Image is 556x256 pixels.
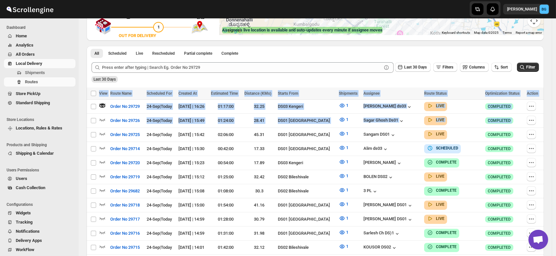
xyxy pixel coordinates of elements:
[4,68,75,77] button: Shipments
[110,174,140,180] span: Order No 29719
[346,173,348,178] span: 1
[16,33,27,38] span: Home
[436,146,458,150] b: SCHEDULED
[507,7,537,12] p: [PERSON_NAME]
[106,144,144,154] button: Order No 29714
[16,229,40,234] span: Notifications
[278,216,335,223] div: DS01 [GEOGRAPHIC_DATA]
[363,230,401,237] div: Sarlesh Ch DS)1
[363,174,394,181] button: BOLEN DS02
[211,131,240,138] div: 02:06:00
[106,200,144,210] button: Order No 29718
[436,245,457,249] b: COMPLETE
[106,115,144,126] button: Order No 29726
[7,142,75,148] span: Products and Shipping
[192,21,208,33] img: trip_end.png
[178,216,207,223] div: [DATE] | 14:59
[278,188,335,194] div: DS02 Bileshivale
[427,103,444,109] button: LIVE
[335,241,352,252] button: 1
[106,242,144,253] button: Order No 29715
[516,31,542,34] a: Report a map error
[278,117,335,124] div: DS01 [GEOGRAPHIC_DATA]
[436,174,444,179] b: LIVE
[16,43,33,48] span: Analytics
[335,100,352,111] button: 1
[110,230,140,237] span: Order No 29716
[488,231,511,236] span: COMPLETED
[488,132,511,137] span: COMPLETED
[16,247,34,252] span: WorkFlow
[106,129,144,140] button: Order No 29725
[147,174,172,179] span: 24-Sep | Today
[244,117,274,124] div: 28.41
[424,91,447,96] span: Route Status
[106,101,144,112] button: Order No 29729
[427,229,457,236] button: COMPLETE
[427,201,444,208] button: LIVE
[110,160,140,166] span: Order No 29720
[4,245,75,254] button: WorkFlow
[178,174,207,180] div: [DATE] | 15:12
[346,131,348,136] span: 1
[4,149,75,158] button: Shipping & Calendar
[335,227,352,238] button: 1
[363,245,398,251] div: KOUSOR DS02
[244,174,274,180] div: 32.42
[363,91,380,96] span: Assignee
[363,202,413,209] button: [PERSON_NAME] DS01
[110,103,140,110] span: Order No 29729
[110,131,140,138] span: Order No 29725
[147,245,172,250] span: 24-Sep | Today
[427,215,444,222] button: LIVE
[244,131,274,138] div: 45.31
[147,132,172,137] span: 24-Sep | Today
[244,91,271,96] span: Distance (KMs)
[244,103,274,110] div: 32.25
[244,244,274,251] div: 32.12
[528,230,548,249] div: Open chat
[95,13,111,39] img: shop.svg
[178,160,207,166] div: [DATE] | 15:23
[5,1,54,17] img: ScrollEngine
[363,216,413,223] button: [PERSON_NAME] DS01
[110,117,140,124] span: Order No 29726
[16,91,40,96] span: Store PickUp
[211,244,240,251] div: 01:42:00
[110,244,140,251] span: Order No 29715
[147,160,172,165] span: 24-Sep | Today
[110,216,140,223] span: Order No 29717
[433,63,457,72] button: Filters
[346,145,348,150] span: 1
[110,146,140,152] span: Order No 29714
[136,51,143,56] span: Live
[278,131,335,138] div: DS01 [GEOGRAPHIC_DATA]
[4,208,75,218] button: Widgets
[335,128,352,139] button: 1
[16,52,35,57] span: All Orders
[4,77,75,87] button: Routes
[363,118,405,124] button: Sagar Ghosh Ds01
[91,49,103,58] button: All routes
[16,126,62,130] span: Locations, Rules & Rates
[211,103,240,110] div: 01:17:00
[147,217,172,222] span: 24-Sep | Today
[25,79,38,84] span: Routes
[427,117,444,123] button: LIVE
[110,91,132,96] span: Route Name
[16,220,32,225] span: Tracking
[346,187,348,192] span: 1
[184,51,212,56] span: Partial complete
[4,174,75,183] button: Users
[244,230,274,237] div: 31.98
[244,188,274,194] div: 30.3
[147,203,172,207] span: 24-Sep | Today
[178,103,207,110] div: [DATE] | 16:26
[278,91,298,96] span: Starts From
[442,30,470,35] button: Keyboard shortcuts
[7,117,75,122] span: Store Locations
